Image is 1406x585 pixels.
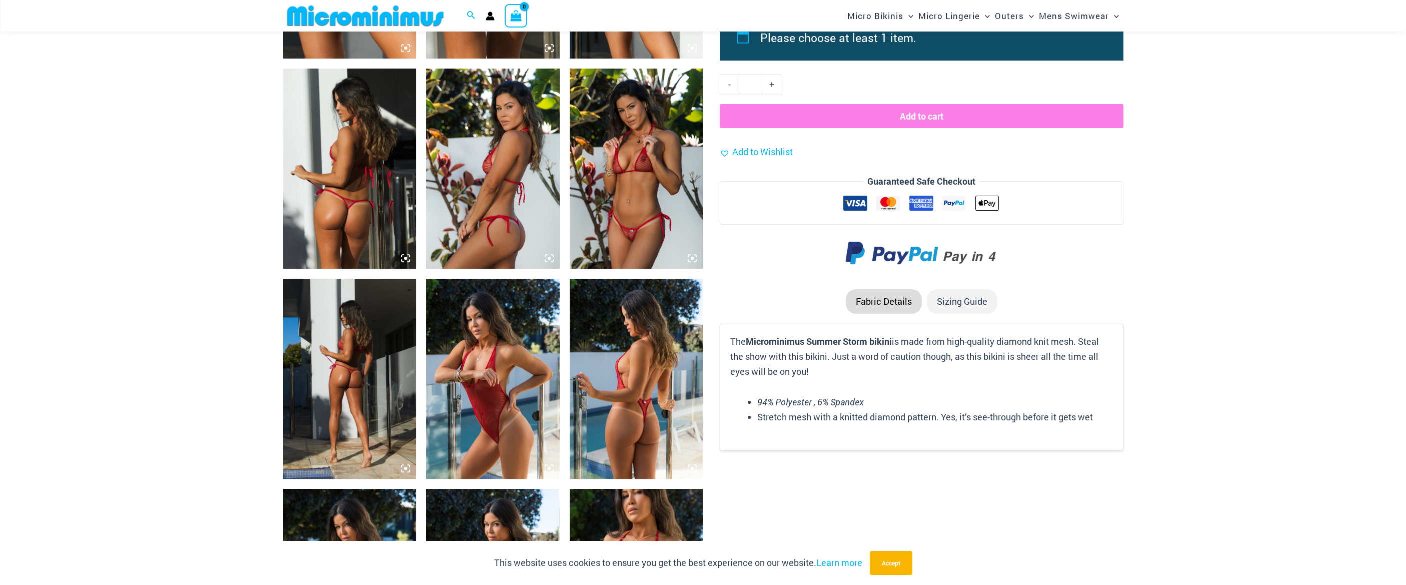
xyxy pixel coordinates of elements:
[870,551,912,575] button: Accept
[570,69,703,269] img: Summer Storm Red 312 Tri Top 449 Thong
[816,556,862,568] a: Learn more
[1039,3,1109,29] span: Mens Swimwear
[283,69,417,269] img: Summer Storm Red 312 Tri Top 456 Micro
[992,3,1036,29] a: OutersMenu ToggleMenu Toggle
[283,279,417,479] img: Summer Storm Red 332 Crop Top 456 Micro
[739,74,762,95] input: Product quantity
[916,3,992,29] a: Micro LingerieMenu ToggleMenu Toggle
[757,396,864,408] em: 94% Polyester , 6% Spandex
[762,74,781,95] a: +
[846,289,922,314] li: Fabric Details
[720,104,1123,128] button: Add to cart
[980,3,990,29] span: Menu Toggle
[863,174,979,189] legend: Guaranteed Safe Checkout
[730,334,1112,379] p: The is made from high-quality diamond knit mesh. Steal the show with this bikini. Just a word of ...
[505,4,528,27] a: View Shopping Cart, empty
[570,279,703,479] img: Summer Storm Red 8019 One Piece
[720,145,793,160] a: Add to Wishlist
[486,12,495,21] a: Account icon link
[995,3,1024,29] span: Outers
[760,26,1100,49] li: Please choose at least 1 item.
[1109,3,1119,29] span: Menu Toggle
[746,335,892,347] b: Microminimus Summer Storm bikini
[720,74,739,95] a: -
[1036,3,1121,29] a: Mens SwimwearMenu ToggleMenu Toggle
[467,10,476,23] a: Search icon link
[426,69,560,269] img: Summer Storm Red 312 Tri Top 449 Thong
[494,555,862,570] p: This website uses cookies to ensure you get the best experience on our website.
[903,3,913,29] span: Menu Toggle
[757,410,1112,425] li: Stretch mesh with a knitted diamond pattern. Yes, it’s see-through before it gets wet
[845,3,916,29] a: Micro BikinisMenu ToggleMenu Toggle
[847,3,903,29] span: Micro Bikinis
[732,146,793,158] span: Add to Wishlist
[918,3,980,29] span: Micro Lingerie
[927,289,997,314] li: Sizing Guide
[843,2,1123,30] nav: Site Navigation
[426,279,560,479] img: Summer Storm Red 8019 One Piece
[1024,3,1034,29] span: Menu Toggle
[283,5,448,27] img: MM SHOP LOGO FLAT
